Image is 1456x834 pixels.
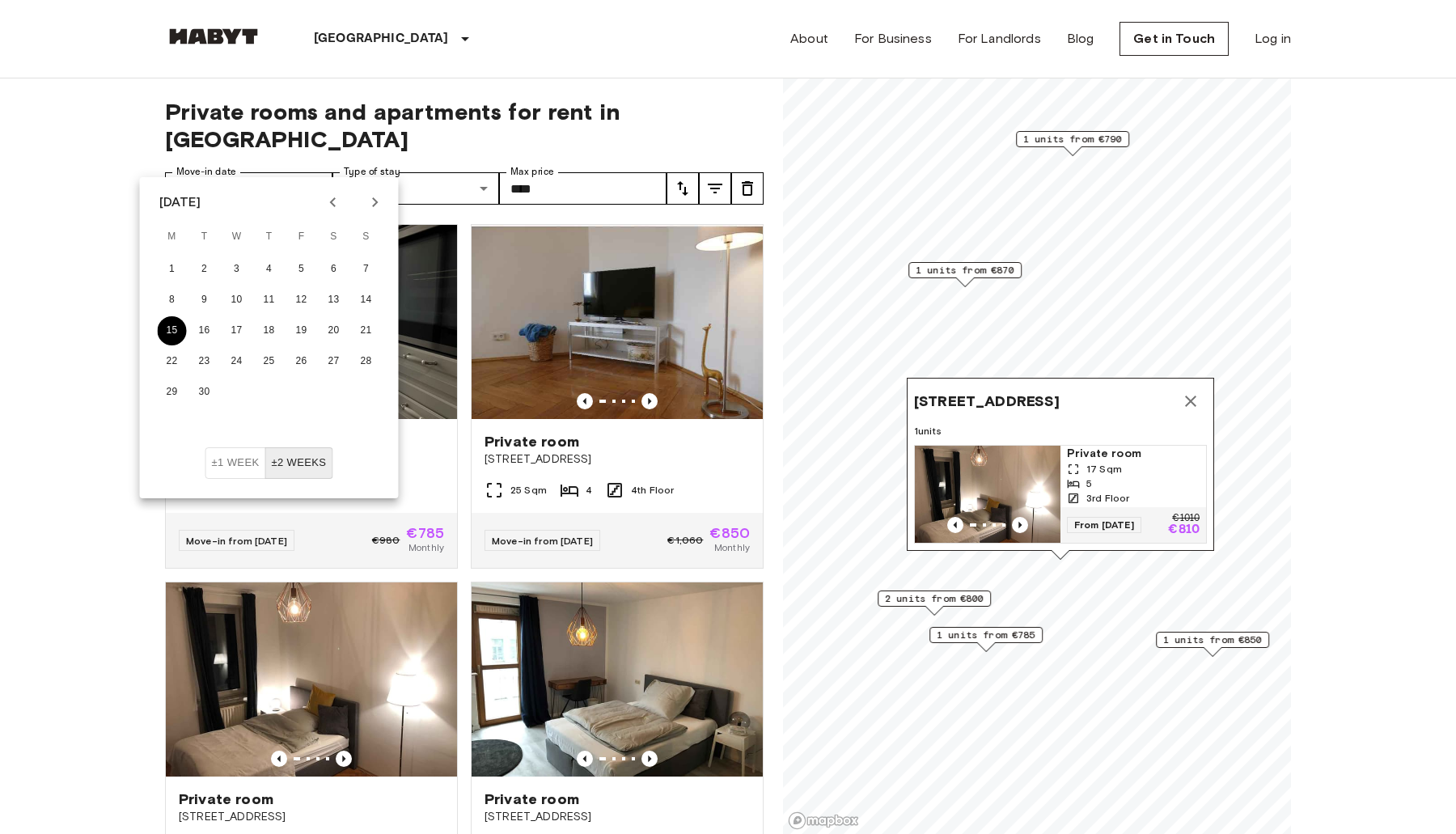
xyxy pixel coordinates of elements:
span: Tuesday [190,221,219,253]
span: 1 units from €785 [937,628,1035,642]
span: [STREET_ADDRESS] [914,392,1060,411]
span: From [DATE] [1067,517,1141,533]
button: 20 [320,316,349,345]
img: Marketing picture of unit DE-02-017-001-04HF [472,225,763,419]
img: Marketing picture of unit DE-02-010-001-02HF [472,582,763,777]
span: Monthly [714,540,750,555]
button: Previous image [577,393,593,409]
span: Private room [179,790,273,809]
button: 17 [222,316,252,345]
span: Move-in from [DATE] [492,535,593,547]
span: 1 units from €850 [1163,633,1262,647]
button: 10 [222,286,252,315]
button: 9 [190,286,219,315]
button: 1 [158,255,187,284]
span: [STREET_ADDRESS] [179,809,444,825]
button: 21 [352,316,381,345]
span: 1 units from €790 [1023,132,1122,146]
span: [STREET_ADDRESS] [485,451,750,468]
button: 25 [255,347,284,376]
button: 3 [222,255,252,284]
span: Saturday [320,221,349,253]
div: Map marker [1016,131,1129,156]
button: 26 [287,347,316,376]
button: Previous image [641,751,658,767]
div: Map marker [878,591,991,616]
div: Map marker [1156,632,1269,657]
span: [STREET_ADDRESS] [485,809,750,825]
button: 30 [190,378,219,407]
button: Previous month [320,188,347,216]
img: Marketing picture of unit DE-02-009-002-01HF [915,446,1060,543]
span: 4 [586,483,592,497]
button: 4 [255,255,284,284]
a: For Landlords [958,29,1041,49]
button: 12 [287,286,316,315]
button: 13 [320,286,349,315]
span: €1,060 [667,533,703,548]
img: Habyt [165,28,262,44]
p: €810 [1168,523,1200,536]
button: 5 [287,255,316,284]
button: 23 [190,347,219,376]
span: Monday [158,221,187,253]
label: Max price [510,165,554,179]
button: 16 [190,316,219,345]
button: Previous image [1012,517,1028,533]
button: tune [667,172,699,205]
a: Blog [1067,29,1094,49]
button: 2 [190,255,219,284]
a: Log in [1255,29,1291,49]
span: Friday [287,221,316,253]
span: 25 Sqm [510,483,547,497]
span: Monthly [408,540,444,555]
p: €1010 [1172,514,1200,523]
button: 18 [255,316,284,345]
span: Sunday [352,221,381,253]
a: Mapbox logo [788,811,859,830]
span: 1 units [914,424,1207,438]
span: 1 units from €870 [916,263,1014,277]
button: Next month [362,188,389,216]
a: Get in Touch [1120,22,1229,56]
img: Marketing picture of unit DE-02-009-002-01HF [166,582,457,777]
span: Move-in from [DATE] [186,535,287,547]
span: 4th Floor [631,483,674,497]
button: ±1 week [205,447,266,479]
span: 17 Sqm [1086,462,1122,476]
button: 15 [158,316,187,345]
div: [DATE] [159,193,201,212]
button: 6 [320,255,349,284]
button: 19 [287,316,316,345]
button: Previous image [947,517,963,533]
button: 28 [352,347,381,376]
div: Move In Flexibility [205,447,333,479]
span: €980 [372,533,400,548]
label: Type of stay [344,165,400,179]
label: Move-in date [176,165,236,179]
span: 5 [1086,476,1092,491]
span: 2 units from €800 [885,591,984,606]
a: For Business [854,29,932,49]
span: Private room [485,432,579,451]
a: Marketing picture of unit DE-02-009-002-01HFPrevious imagePrevious imagePrivate room17 Sqm53rd Fl... [914,445,1207,544]
button: 22 [158,347,187,376]
div: Map marker [908,262,1022,287]
span: Private room [485,790,579,809]
button: 7 [352,255,381,284]
button: Previous image [641,393,658,409]
button: Previous image [336,751,352,767]
span: 3rd Floor [1086,491,1129,506]
button: 8 [158,286,187,315]
button: 27 [320,347,349,376]
button: tune [699,172,731,205]
span: Private room [1067,446,1200,462]
button: 29 [158,378,187,407]
button: tune [731,172,764,205]
a: Marketing picture of unit DE-02-017-001-04HFPrevious imagePrevious imagePrivate room[STREET_ADDRE... [471,224,764,569]
div: Map marker [929,627,1043,652]
span: Wednesday [222,221,252,253]
span: Thursday [255,221,284,253]
button: ±2 weeks [265,447,332,479]
a: About [790,29,828,49]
